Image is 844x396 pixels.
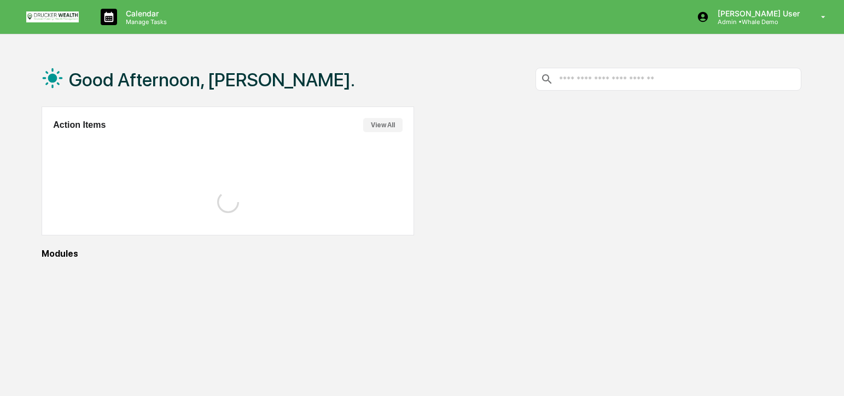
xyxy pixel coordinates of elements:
[117,9,172,18] p: Calendar
[363,118,403,132] button: View All
[117,18,172,26] p: Manage Tasks
[69,69,355,91] h1: Good Afternoon, [PERSON_NAME].
[26,11,79,22] img: logo
[709,9,805,18] p: [PERSON_NAME] User
[53,120,106,130] h2: Action Items
[42,249,801,259] div: Modules
[709,18,805,26] p: Admin • Whale Demo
